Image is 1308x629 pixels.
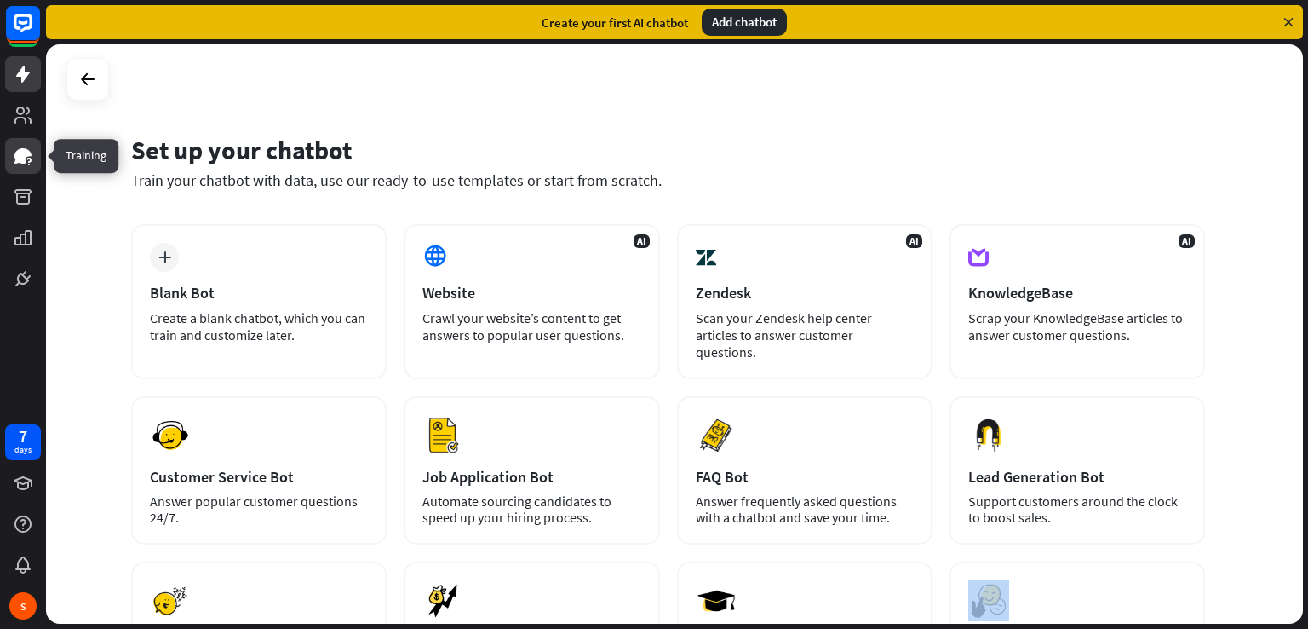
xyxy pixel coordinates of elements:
[422,493,640,526] div: Automate sourcing candidates to speed up your hiring process.
[696,467,914,487] div: FAQ Bot
[150,467,368,487] div: Customer Service Bot
[131,134,1205,166] div: Set up your chatbot
[14,7,65,58] button: Open LiveChat chat widget
[422,309,640,343] div: Crawl your website’s content to get answers to popular user questions.
[968,283,1186,303] div: KnowledgeBase
[158,251,171,263] i: plus
[906,234,922,248] span: AI
[150,493,368,526] div: Answer popular customer questions 24/7.
[422,283,640,303] div: Website
[1179,234,1195,248] span: AI
[422,467,640,487] div: Job Application Bot
[150,309,368,343] div: Create a blank chatbot, which you can train and customize later.
[696,309,914,361] div: Scan your Zendesk help center articles to answer customer questions.
[9,592,37,620] div: S
[14,444,32,456] div: days
[696,493,914,526] div: Answer frequently asked questions with a chatbot and save your time.
[702,9,787,36] div: Add chatbot
[542,14,688,31] div: Create your first AI chatbot
[968,467,1186,487] div: Lead Generation Bot
[968,309,1186,343] div: Scrap your KnowledgeBase articles to answer customer questions.
[968,493,1186,526] div: Support customers around the clock to boost sales.
[19,429,27,444] div: 7
[696,283,914,303] div: Zendesk
[5,424,41,460] a: 7 days
[634,234,650,248] span: AI
[150,283,368,303] div: Blank Bot
[131,170,1205,190] div: Train your chatbot with data, use our ready-to-use templates or start from scratch.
